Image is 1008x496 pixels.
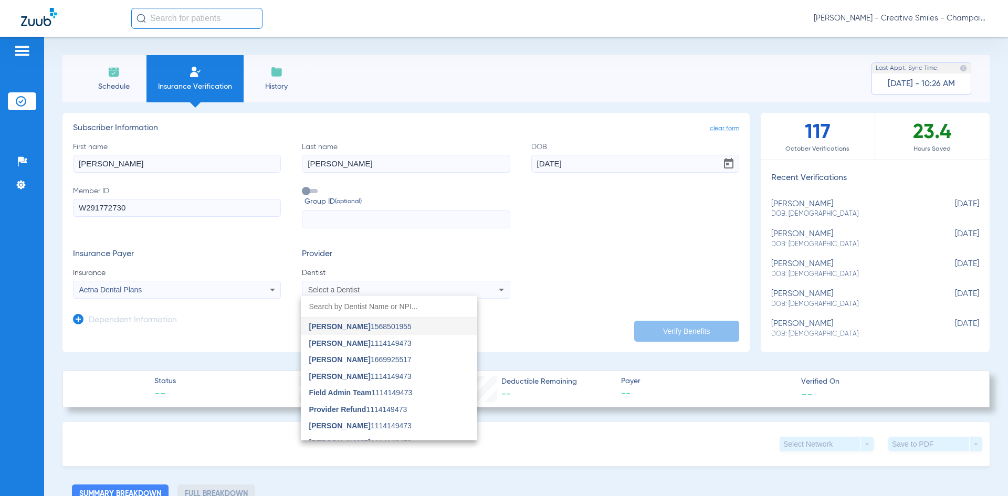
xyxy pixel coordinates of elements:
[309,372,371,381] span: [PERSON_NAME]
[309,389,413,396] span: 1114149473
[301,296,477,318] input: dropdown search
[309,406,407,413] span: 1114149473
[309,339,371,347] span: [PERSON_NAME]
[309,438,371,447] span: [PERSON_NAME]
[309,405,366,414] span: Provider Refund
[309,322,371,331] span: [PERSON_NAME]
[309,340,412,347] span: 1114149473
[309,439,412,446] span: 1114149473
[309,422,412,429] span: 1114149473
[309,421,371,430] span: [PERSON_NAME]
[309,373,412,380] span: 1114149473
[309,323,412,330] span: 1568501955
[309,388,372,397] span: Field Admin Team
[309,356,412,363] span: 1669925517
[309,355,371,364] span: [PERSON_NAME]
